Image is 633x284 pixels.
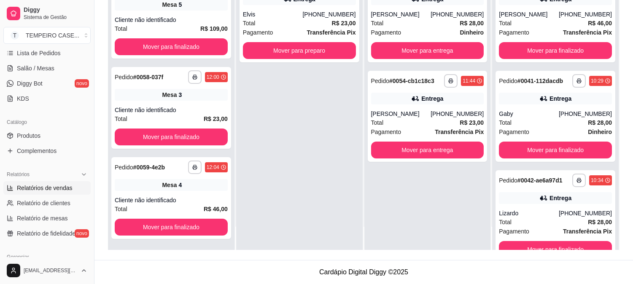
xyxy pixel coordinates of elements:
[17,147,57,155] span: Complementos
[17,199,70,207] span: Relatório de clientes
[371,142,484,158] button: Mover para entrega
[431,110,484,118] div: [PHONE_NUMBER]
[243,19,256,28] span: Total
[332,20,356,27] strong: R$ 23,00
[499,177,517,184] span: Pedido
[435,129,484,135] strong: Transferência Pix
[499,227,529,236] span: Pagamento
[3,181,91,195] a: Relatórios de vendas
[588,129,612,135] strong: Dinheiro
[499,209,559,217] div: Lizardo
[499,241,612,258] button: Mover para finalizado
[3,250,91,264] div: Gerenciar
[243,28,273,37] span: Pagamento
[499,217,512,227] span: Total
[207,74,219,80] div: 12:00
[499,42,612,59] button: Mover para finalizado
[499,10,559,19] div: [PERSON_NAME]
[460,20,484,27] strong: R$ 28,00
[563,29,612,36] strong: Transferência Pix
[389,78,434,84] strong: # 0054-cb1c18c3
[17,49,61,57] span: Lista de Pedidos
[559,110,612,118] div: [PHONE_NUMBER]
[11,31,19,40] span: T
[115,164,133,171] span: Pedido
[115,24,127,33] span: Total
[460,29,484,36] strong: Dinheiro
[133,74,164,80] strong: # 0058-037f
[3,212,91,225] a: Relatório de mesas
[371,127,401,137] span: Pagamento
[460,119,484,126] strong: R$ 23,00
[588,119,612,126] strong: R$ 28,00
[499,28,529,37] span: Pagamento
[115,204,127,214] span: Total
[499,110,559,118] div: Gaby
[371,78,390,84] span: Pedido
[421,94,443,103] div: Entrega
[17,94,29,103] span: KDS
[559,209,612,217] div: [PHONE_NUMBER]
[563,228,612,235] strong: Transferência Pix
[3,115,91,129] div: Catálogo
[3,27,91,44] button: Select a team
[178,0,182,9] div: 5
[3,196,91,210] a: Relatório de clientes
[204,115,228,122] strong: R$ 23,00
[17,131,40,140] span: Produtos
[162,0,177,9] span: Mesa
[499,142,612,158] button: Mover para finalizado
[17,64,54,72] span: Salão / Mesas
[115,16,228,24] div: Cliente não identificado
[17,79,43,88] span: Diggy Bot
[178,91,182,99] div: 3
[7,171,30,178] span: Relatórios
[591,78,603,84] div: 10:29
[94,260,633,284] footer: Cardápio Digital Diggy © 2025
[133,164,165,171] strong: # 0059-4e2b
[499,78,517,84] span: Pedido
[591,177,603,184] div: 10:34
[463,78,475,84] div: 11:44
[517,177,563,184] strong: # 0042-ae6a97d1
[17,229,75,238] span: Relatório de fidelidade
[115,219,228,236] button: Mover para finalizado
[115,196,228,204] div: Cliente não identificado
[499,127,529,137] span: Pagamento
[24,267,77,274] span: [EMAIL_ADDRESS][DOMAIN_NAME]
[204,206,228,212] strong: R$ 46,00
[3,62,91,75] a: Salão / Mesas
[115,114,127,123] span: Total
[243,10,303,19] div: Elvis
[115,129,228,145] button: Mover para finalizado
[549,194,571,202] div: Entrega
[371,110,431,118] div: [PERSON_NAME]
[307,29,356,36] strong: Transferência Pix
[17,184,73,192] span: Relatórios de vendas
[3,92,91,105] a: KDS
[3,227,91,240] a: Relatório de fidelidadenovo
[17,214,68,222] span: Relatório de mesas
[499,19,512,28] span: Total
[24,6,87,14] span: Diggy
[588,219,612,225] strong: R$ 28,00
[3,129,91,142] a: Produtos
[178,181,182,189] div: 4
[207,164,219,171] div: 12:04
[371,10,431,19] div: [PERSON_NAME]
[559,10,612,19] div: [PHONE_NUMBER]
[371,42,484,59] button: Mover para entrega
[243,42,356,59] button: Mover para preparo
[3,3,91,24] a: DiggySistema de Gestão
[588,20,612,27] strong: R$ 46,00
[24,14,87,21] span: Sistema de Gestão
[302,10,356,19] div: [PHONE_NUMBER]
[115,74,133,80] span: Pedido
[26,31,79,40] div: TEMPEIRO CASE ...
[371,118,384,127] span: Total
[162,181,177,189] span: Mesa
[371,28,401,37] span: Pagamento
[549,94,571,103] div: Entrega
[517,78,563,84] strong: # 0041-112dacdb
[3,77,91,90] a: Diggy Botnovo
